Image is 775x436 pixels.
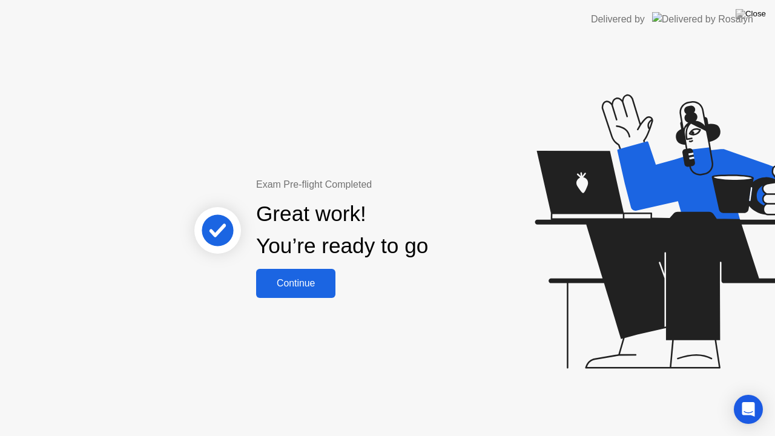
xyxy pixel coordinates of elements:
div: Exam Pre-flight Completed [256,177,506,192]
div: Delivered by [591,12,645,27]
div: Great work! You’re ready to go [256,198,428,262]
img: Close [736,9,766,19]
div: Continue [260,278,332,289]
img: Delivered by Rosalyn [652,12,753,26]
button: Continue [256,269,335,298]
div: Open Intercom Messenger [734,395,763,424]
